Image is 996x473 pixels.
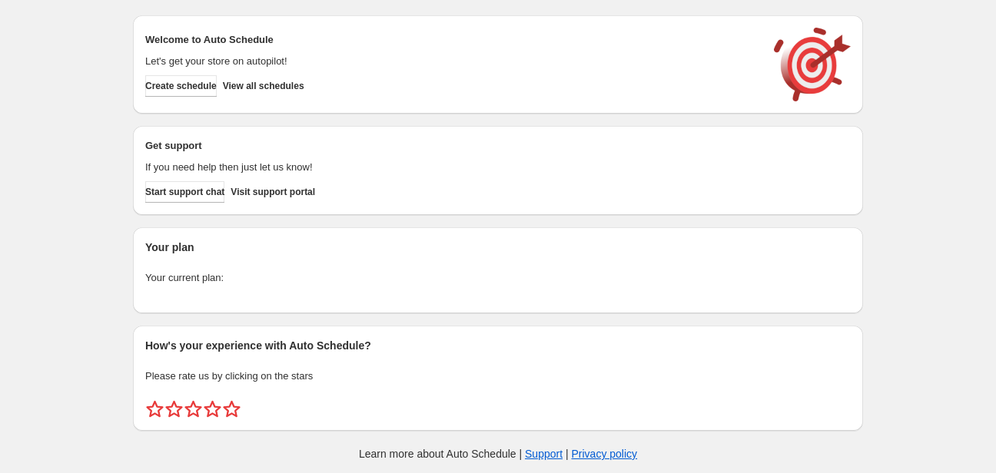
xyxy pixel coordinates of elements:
[231,186,315,198] span: Visit support portal
[145,186,224,198] span: Start support chat
[145,369,851,384] p: Please rate us by clicking on the stars
[359,446,637,461] p: Learn more about Auto Schedule | |
[145,32,759,48] h2: Welcome to Auto Schedule
[231,181,315,203] a: Visit support portal
[145,270,851,286] p: Your current plan:
[145,75,217,97] button: Create schedule
[223,75,304,97] button: View all schedules
[145,181,224,203] a: Start support chat
[572,448,638,460] a: Privacy policy
[145,338,851,353] h2: How's your experience with Auto Schedule?
[525,448,563,460] a: Support
[145,240,851,255] h2: Your plan
[145,160,759,175] p: If you need help then just let us know!
[145,54,759,69] p: Let's get your store on autopilot!
[223,80,304,92] span: View all schedules
[145,80,217,92] span: Create schedule
[145,138,759,154] h2: Get support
